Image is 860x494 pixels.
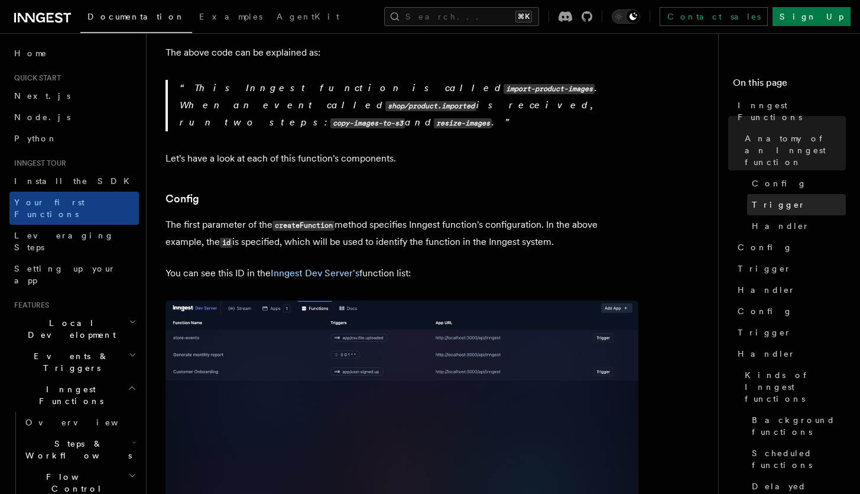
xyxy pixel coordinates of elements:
span: Python [14,134,57,143]
a: Examples [192,4,270,32]
a: Python [9,128,139,149]
a: Trigger [733,322,846,343]
kbd: ⌘K [515,11,532,22]
span: Home [14,47,47,59]
span: Anatomy of an Inngest function [745,133,846,168]
button: Toggle dark mode [612,9,640,24]
span: Trigger [738,263,791,275]
code: resize-images [434,118,492,128]
button: Events & Triggers [9,346,139,379]
a: Inngest Functions [733,95,846,128]
button: Inngest Functions [9,379,139,412]
a: Contact sales [660,7,768,26]
a: AgentKit [270,4,346,32]
a: Config [747,173,846,194]
code: shop/product.imported [385,101,476,111]
span: Inngest Functions [9,383,128,407]
span: Overview [25,418,147,427]
span: Next.js [14,91,70,101]
span: Install the SDK [14,176,137,186]
span: Trigger [752,199,806,211]
a: Install the SDK [9,170,139,192]
p: Let's have a look at each of this function's components. [165,150,638,167]
a: Leveraging Steps [9,225,139,258]
a: Handler [733,343,846,364]
span: Inngest Functions [738,99,846,123]
a: Config [733,237,846,258]
a: Kinds of Inngest functions [740,364,846,409]
button: Search...⌘K [384,7,539,26]
a: Setting up your app [9,258,139,291]
span: Config [752,177,807,189]
span: Setting up your app [14,264,116,285]
code: createFunction [272,221,335,231]
a: Next.js [9,85,139,106]
p: This Inngest function is called . When an event called is received, run two steps: and . [180,80,638,131]
a: Home [9,43,139,64]
h4: On this page [733,76,846,95]
a: Handler [747,215,846,237]
p: You can see this ID in the function list: [165,265,638,282]
span: Your first Functions [14,198,85,219]
a: Inngest Dev Server's [271,267,359,279]
a: Your first Functions [9,192,139,225]
a: Sign Up [773,7,851,26]
span: Steps & Workflows [21,438,132,461]
span: Scheduled functions [752,447,846,471]
span: Background functions [752,414,846,438]
a: Config [733,301,846,322]
span: Trigger [738,327,791,338]
button: Steps & Workflows [21,433,139,466]
a: Trigger [733,258,846,279]
a: Scheduled functions [747,443,846,476]
span: Documentation [87,12,185,21]
a: Anatomy of an Inngest function [740,128,846,173]
code: copy-images-to-s3 [330,118,405,128]
span: Config [738,305,793,317]
button: Local Development [9,312,139,346]
span: Events & Triggers [9,350,129,374]
span: Node.js [14,112,70,122]
a: Node.js [9,106,139,128]
span: Examples [199,12,262,21]
span: Local Development [9,317,129,341]
span: Leveraging Steps [14,231,114,252]
span: Handler [738,284,796,296]
span: Quick start [9,73,61,83]
span: Handler [738,348,796,360]
a: Trigger [747,194,846,215]
p: The above code can be explained as: [165,44,638,61]
code: id [220,238,232,248]
a: Config [165,191,199,207]
a: Handler [733,279,846,301]
span: AgentKit [277,12,339,21]
span: Handler [752,220,810,232]
span: Features [9,301,49,310]
a: Background functions [747,409,846,443]
a: Overview [21,412,139,433]
code: import-product-images [504,84,595,94]
span: Kinds of Inngest functions [745,369,846,405]
a: Documentation [80,4,192,33]
p: The first parameter of the method specifies Inngest function's configuration. In the above exampl... [165,217,638,251]
span: Inngest tour [9,159,66,168]
span: Config [738,241,793,253]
